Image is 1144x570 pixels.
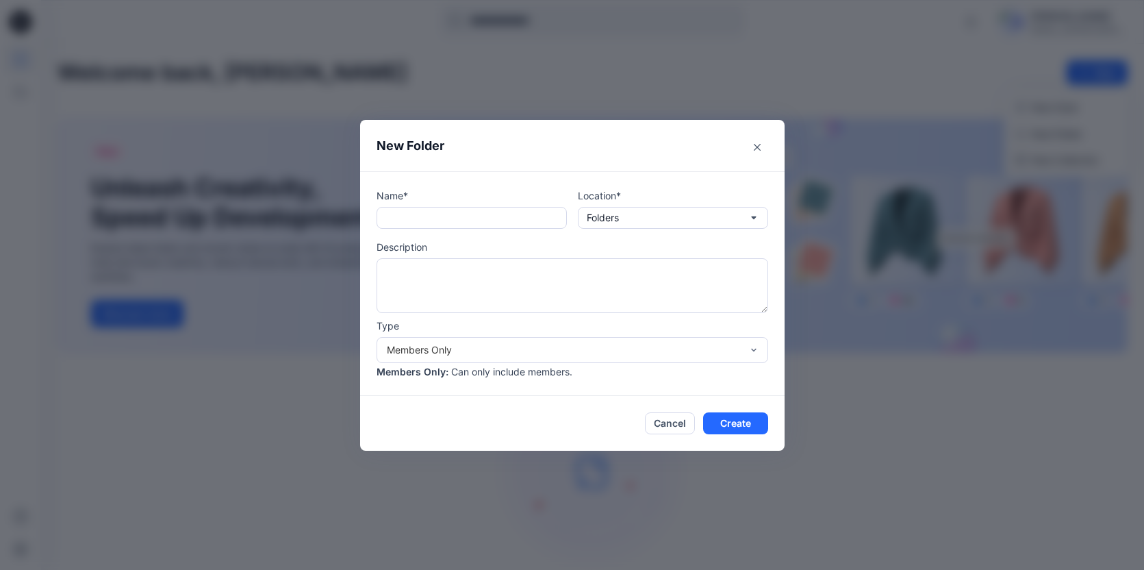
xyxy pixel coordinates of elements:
button: Folders [578,207,768,229]
button: Close [746,136,768,158]
button: Cancel [645,412,695,434]
p: Location* [578,188,768,203]
p: Can only include members. [451,364,572,379]
p: Members Only : [377,364,448,379]
p: Description [377,240,768,254]
div: Members Only [387,343,741,357]
p: Type [377,319,768,333]
p: Folders [587,210,619,225]
button: Create [703,412,768,434]
header: New Folder [360,120,785,171]
p: Name* [377,188,567,203]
